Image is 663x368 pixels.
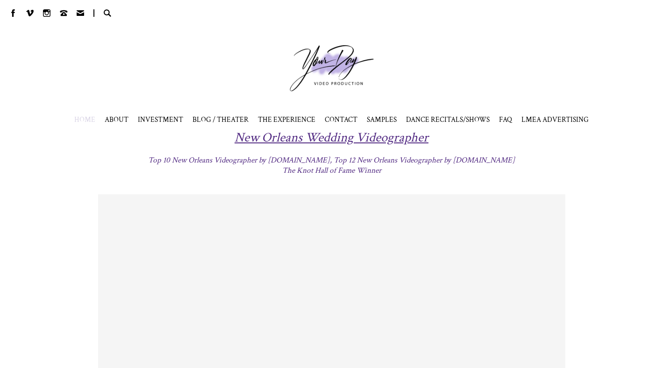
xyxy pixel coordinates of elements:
span: Top 10 New Orleans Videographer by [DOMAIN_NAME], Top 12 New Orleans Videographer by [DOMAIN_NAME] [148,155,515,165]
a: Your Day Production Logo [276,31,388,106]
span: DANCE RECITALS/SHOWS [406,115,490,124]
a: BLOG / THEATER [192,115,249,124]
a: INVESTMENT [138,115,183,124]
span: The Knot Hall of Fame Winner [282,165,381,176]
a: THE EXPERIENCE [258,115,315,124]
a: FAQ [499,115,512,124]
span: SAMPLES [367,115,397,124]
a: LMEA ADVERTISING [521,115,589,124]
a: ABOUT [105,115,128,124]
a: CONTACT [325,115,357,124]
a: HOME [74,115,95,124]
span: New Orleans Wedding Videographer [235,129,428,146]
